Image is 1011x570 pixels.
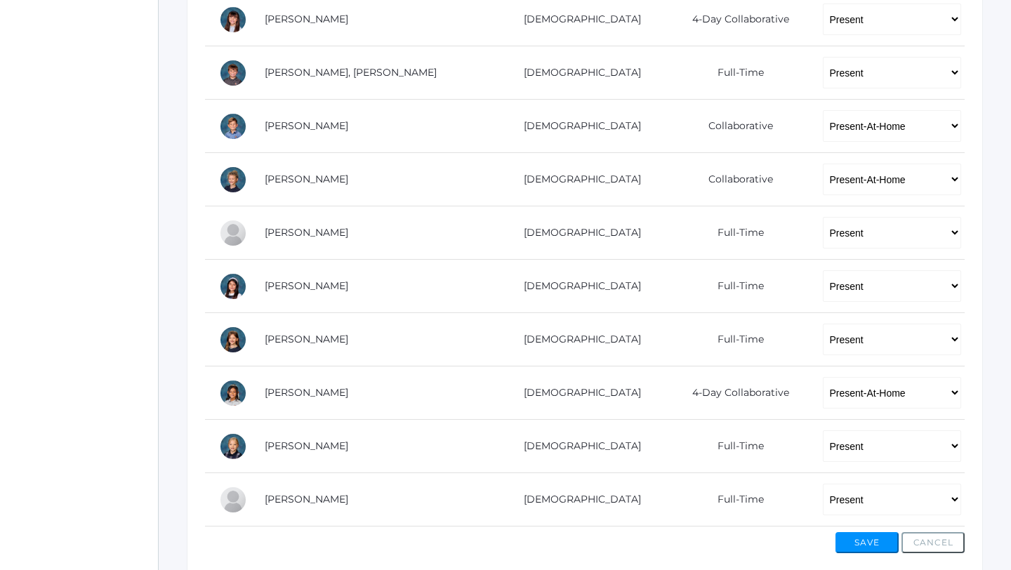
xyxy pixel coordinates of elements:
td: [DEMOGRAPHIC_DATA] [491,46,663,100]
td: [DEMOGRAPHIC_DATA] [491,473,663,526]
td: Full-Time [663,473,808,526]
td: 4-Day Collaborative [663,366,808,420]
a: [PERSON_NAME] [265,279,348,292]
div: Olivia Sigwing [219,432,247,460]
div: Idella Long [219,166,247,194]
td: Full-Time [663,260,808,313]
a: [PERSON_NAME], [PERSON_NAME] [265,66,437,79]
td: [DEMOGRAPHIC_DATA] [491,420,663,473]
a: [PERSON_NAME] [265,119,348,132]
div: Joel Smith [219,486,247,514]
button: Save [835,532,899,553]
a: [PERSON_NAME] [265,439,348,452]
td: [DEMOGRAPHIC_DATA] [491,260,663,313]
td: Full-Time [663,420,808,473]
td: [DEMOGRAPHIC_DATA] [491,313,663,366]
td: [DEMOGRAPHIC_DATA] [491,206,663,260]
td: Full-Time [663,313,808,366]
div: Jackson Kilian [219,59,247,87]
a: [PERSON_NAME] [265,173,348,185]
td: [DEMOGRAPHIC_DATA] [491,366,663,420]
td: [DEMOGRAPHIC_DATA] [491,100,663,153]
div: Penelope Mesick [219,272,247,300]
td: Full-Time [663,46,808,100]
div: Francisco Lopez [219,219,247,247]
td: [DEMOGRAPHIC_DATA] [491,153,663,206]
div: Atziri Hernandez [219,6,247,34]
div: Leahmarie Rillo [219,379,247,407]
div: Hensley Pedersen [219,326,247,354]
a: [PERSON_NAME] [265,493,348,505]
a: [PERSON_NAME] [265,386,348,399]
a: [PERSON_NAME] [265,333,348,345]
td: Collaborative [663,153,808,206]
button: Cancel [901,532,965,553]
a: [PERSON_NAME] [265,226,348,239]
td: Collaborative [663,100,808,153]
div: Dustin Laubacher [219,112,247,140]
a: [PERSON_NAME] [265,13,348,25]
td: Full-Time [663,206,808,260]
